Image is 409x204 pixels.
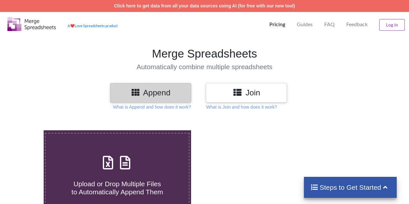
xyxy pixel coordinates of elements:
a: AheartLove Spreadsheets product [68,24,118,28]
img: Logo.png [7,17,56,31]
a: Click here to get data from all your data sources using AI (for free with our new tool) [114,3,295,8]
h3: Append [115,88,186,97]
h4: Steps to Get Started [310,183,390,191]
span: Feedback [346,22,368,27]
span: Upload or Drop Multiple Files to Automatically Append Them [71,180,163,196]
p: FAQ [324,21,335,28]
p: Guides [297,21,313,28]
p: What is Join and how does it work? [206,104,277,110]
h3: Join [211,88,282,97]
span: heart [70,24,75,28]
p: Pricing [269,21,285,28]
p: What is Append and how does it work? [113,104,191,110]
button: Log In [379,19,405,31]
